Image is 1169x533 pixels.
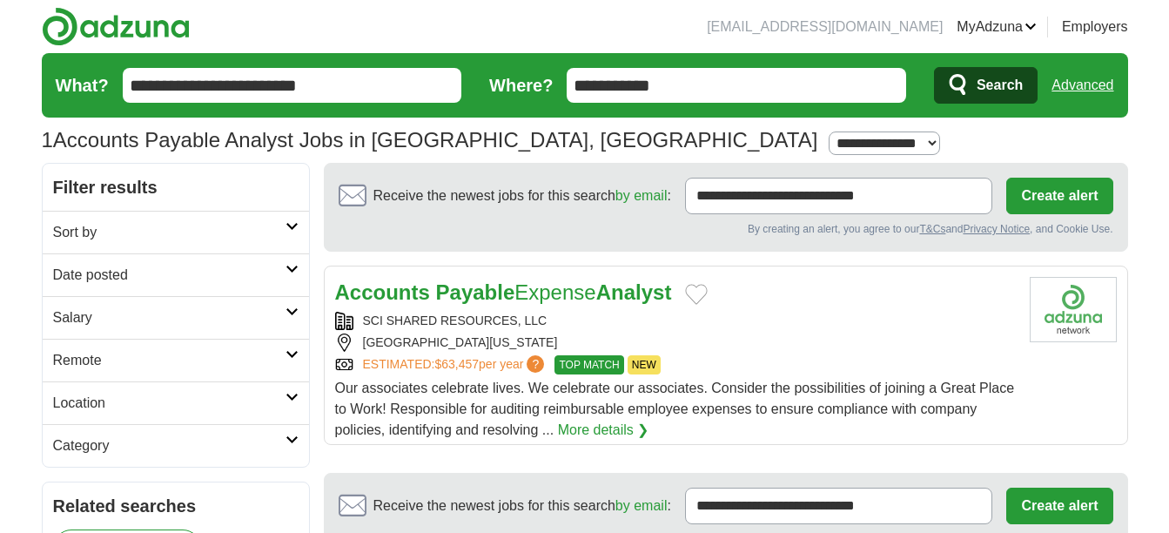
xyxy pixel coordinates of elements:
a: Sort by [43,211,309,253]
a: T&Cs [919,223,945,235]
img: Company logo [1030,277,1117,342]
h2: Location [53,393,286,414]
h2: Related searches [53,493,299,519]
label: Where? [489,72,553,98]
button: Create alert [1006,488,1112,524]
span: TOP MATCH [554,355,623,374]
h2: Filter results [43,164,309,211]
li: [EMAIL_ADDRESS][DOMAIN_NAME] [707,17,943,37]
span: NEW [628,355,661,374]
div: By creating an alert, you agree to our and , and Cookie Use. [339,221,1113,237]
a: More details ❯ [558,420,649,441]
span: 1 [42,125,53,156]
span: Receive the newest jobs for this search : [373,496,671,516]
button: Add to favorite jobs [685,284,708,305]
a: Location [43,381,309,424]
div: [GEOGRAPHIC_DATA][US_STATE] [335,334,1016,352]
button: Create alert [1006,178,1112,214]
a: Category [43,424,309,467]
button: Search [934,67,1038,104]
label: What? [56,72,109,98]
a: ESTIMATED:$63,457per year? [363,355,548,374]
span: ? [527,355,544,373]
a: Advanced [1051,68,1113,103]
span: $63,457 [434,357,479,371]
a: Privacy Notice [963,223,1030,235]
h1: Accounts Payable Analyst Jobs in [GEOGRAPHIC_DATA], [GEOGRAPHIC_DATA] [42,128,818,152]
div: SCI SHARED RESOURCES, LLC [335,312,1016,330]
h2: Category [53,435,286,456]
strong: Accounts [335,280,430,304]
span: Search [977,68,1023,103]
a: Employers [1062,17,1128,37]
strong: Payable [436,280,515,304]
a: Remote [43,339,309,381]
h2: Remote [53,350,286,371]
span: Our associates celebrate lives. We celebrate our associates. Consider the possibilities of joinin... [335,381,1015,437]
a: Date posted [43,253,309,296]
a: Salary [43,296,309,339]
h2: Salary [53,307,286,328]
a: by email [615,498,668,513]
h2: Sort by [53,222,286,243]
a: by email [615,188,668,203]
a: Accounts PayableExpenseAnalyst [335,280,672,304]
h2: Date posted [53,265,286,286]
span: Receive the newest jobs for this search : [373,186,671,206]
a: MyAdzuna [957,17,1037,37]
strong: Analyst [596,280,672,304]
img: Adzuna logo [42,7,190,46]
